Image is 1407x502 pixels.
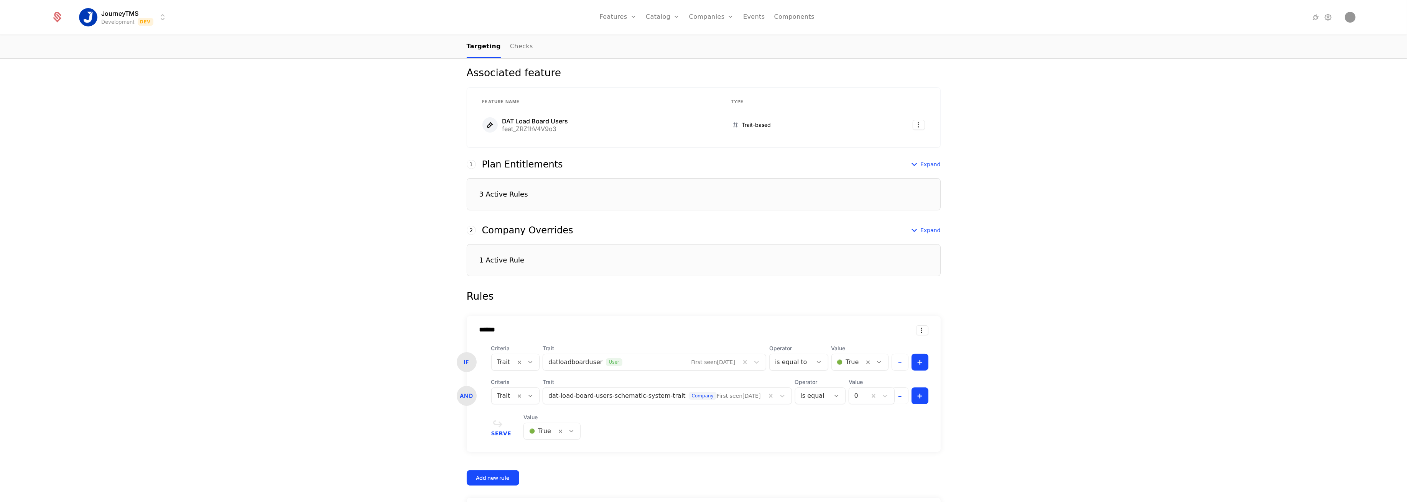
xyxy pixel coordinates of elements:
[916,325,928,335] button: Select action
[769,345,828,352] span: Operator
[831,345,889,352] span: Value
[892,354,908,371] button: -
[467,289,941,304] div: Rules
[912,354,928,371] button: +
[920,226,940,234] span: Expand
[467,470,519,486] button: Add new rule
[1345,12,1356,23] img: Walker Probasco
[467,160,476,169] div: 1
[849,378,895,386] span: Value
[457,352,477,372] div: IF
[510,36,533,58] a: Checks
[502,118,568,124] div: DAT Load Board Users
[742,121,771,129] span: Trait-based
[467,68,941,78] div: Associated feature
[1345,12,1356,23] button: Open user button
[479,191,528,198] div: 3 Active Rules
[473,94,722,110] th: Feature Name
[479,257,525,264] div: 1 Active Rule
[912,387,928,404] button: +
[1323,13,1333,22] a: Settings
[101,18,135,26] div: Development
[467,36,533,58] ul: Choose Sub Page
[543,345,766,352] span: Trait
[795,378,846,386] span: Operator
[81,9,167,26] button: Select environment
[457,386,477,406] div: AND
[491,345,540,352] span: Criteria
[482,160,563,169] div: Plan Entitlements
[502,126,568,132] div: feat_ZRZ1hV4V9o3
[101,9,138,18] span: JourneyTMS
[491,431,512,436] span: Serve
[138,18,153,26] span: Dev
[467,36,501,58] a: Targeting
[523,413,581,421] span: Value
[892,387,908,404] button: -
[79,8,97,26] img: JourneyTMS
[543,378,792,386] span: Trait
[1311,13,1320,22] a: Integrations
[476,474,510,482] div: Add new rule
[913,120,925,130] button: Select action
[467,226,476,235] div: 2
[482,226,573,235] div: Company Overrides
[467,36,941,58] nav: Main
[722,94,861,110] th: Type
[491,378,540,386] span: Criteria
[920,161,940,168] span: Expand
